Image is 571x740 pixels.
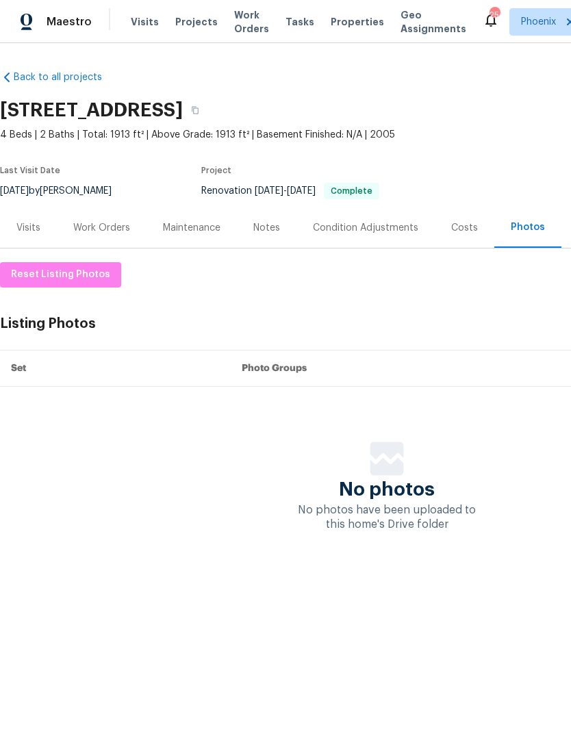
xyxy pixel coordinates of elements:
span: Renovation [201,186,379,196]
div: Condition Adjustments [313,221,418,235]
div: Maintenance [163,221,220,235]
span: Work Orders [234,8,269,36]
div: Costs [451,221,478,235]
span: - [255,186,316,196]
span: [DATE] [287,186,316,196]
span: Maestro [47,15,92,29]
div: Photos [511,220,545,234]
span: Complete [325,187,378,195]
div: 25 [490,8,499,22]
span: Project [201,166,231,175]
span: Reset Listing Photos [11,266,110,283]
span: Visits [131,15,159,29]
span: Phoenix [521,15,556,29]
span: No photos [339,483,435,496]
div: Notes [253,221,280,235]
span: Tasks [285,17,314,27]
span: Geo Assignments [401,8,466,36]
span: Projects [175,15,218,29]
div: Work Orders [73,221,130,235]
button: Copy Address [183,98,207,123]
span: No photos have been uploaded to this home's Drive folder [298,505,476,530]
span: Properties [331,15,384,29]
div: Visits [16,221,40,235]
span: [DATE] [255,186,283,196]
